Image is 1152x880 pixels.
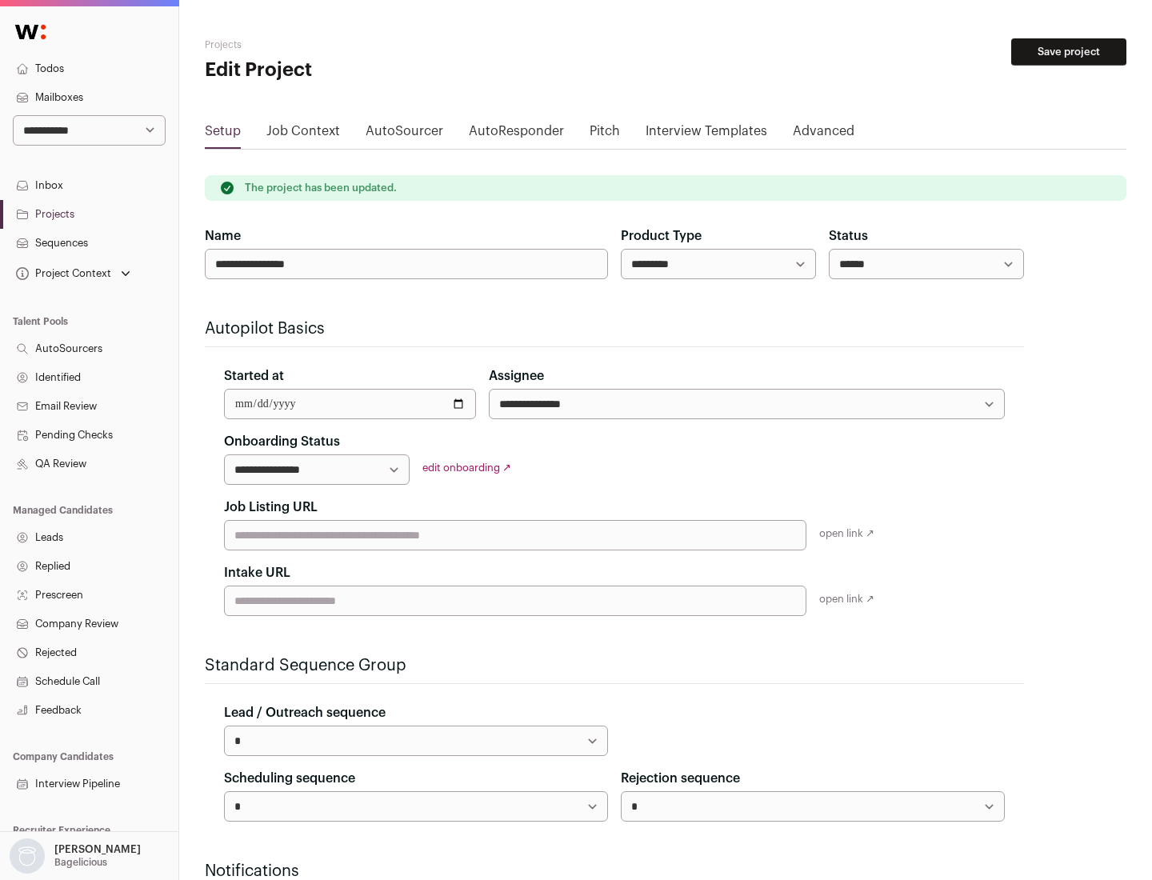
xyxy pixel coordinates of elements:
label: Scheduling sequence [224,769,355,788]
img: nopic.png [10,838,45,874]
label: Job Listing URL [224,498,318,517]
label: Product Type [621,226,702,246]
a: AutoResponder [469,122,564,147]
h2: Projects [205,38,512,51]
h1: Edit Project [205,58,512,83]
a: Interview Templates [646,122,767,147]
div: Project Context [13,267,111,280]
label: Intake URL [224,563,290,582]
button: Open dropdown [13,262,134,285]
a: AutoSourcer [366,122,443,147]
label: Started at [224,366,284,386]
a: Advanced [793,122,854,147]
label: Status [829,226,868,246]
a: Job Context [266,122,340,147]
a: edit onboarding ↗ [422,462,511,473]
a: Setup [205,122,241,147]
button: Open dropdown [6,838,144,874]
img: Wellfound [6,16,54,48]
p: Bagelicious [54,856,107,869]
p: [PERSON_NAME] [54,843,141,856]
button: Save project [1011,38,1126,66]
label: Lead / Outreach sequence [224,703,386,722]
p: The project has been updated. [245,182,397,194]
h2: Autopilot Basics [205,318,1024,340]
h2: Standard Sequence Group [205,654,1024,677]
label: Assignee [489,366,544,386]
label: Rejection sequence [621,769,740,788]
a: Pitch [590,122,620,147]
label: Name [205,226,241,246]
label: Onboarding Status [224,432,340,451]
